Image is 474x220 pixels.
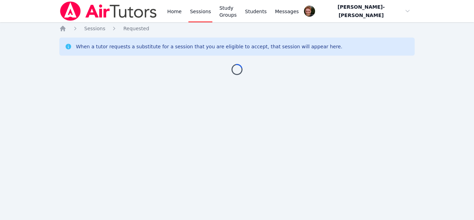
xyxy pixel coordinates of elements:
[59,1,158,21] img: Air Tutors
[59,25,415,32] nav: Breadcrumb
[84,26,105,31] span: Sessions
[123,25,149,32] a: Requested
[76,43,342,50] div: When a tutor requests a substitute for a session that you are eligible to accept, that session wi...
[84,25,105,32] a: Sessions
[123,26,149,31] span: Requested
[275,8,299,15] span: Messages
